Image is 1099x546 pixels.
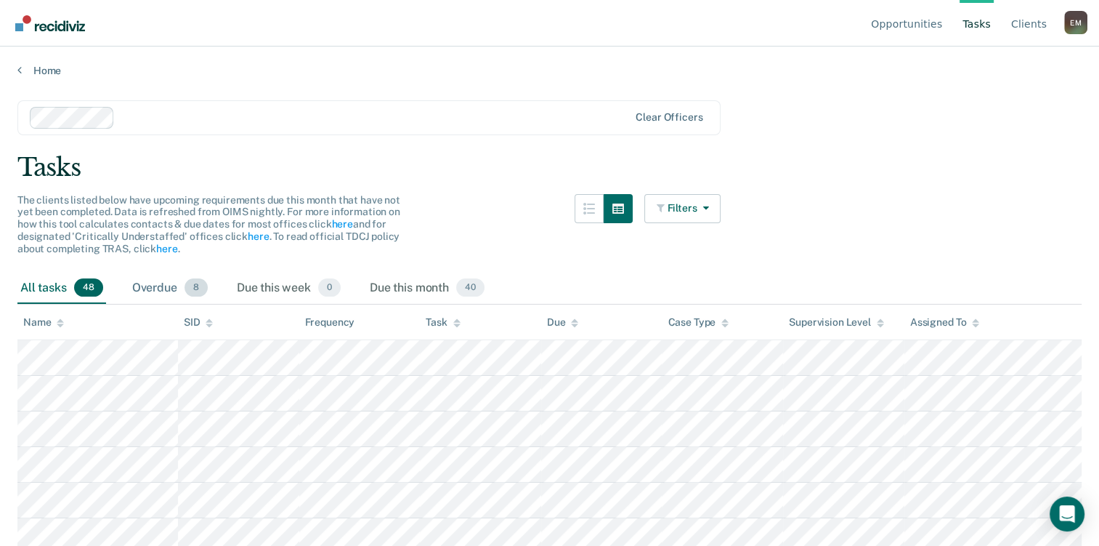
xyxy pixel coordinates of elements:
[17,194,400,254] span: The clients listed below have upcoming requirements due this month that have not yet been complet...
[156,243,177,254] a: here
[318,278,341,297] span: 0
[17,64,1082,77] a: Home
[184,278,208,297] span: 8
[184,316,214,329] div: SID
[1064,11,1087,34] div: E M
[74,278,103,297] span: 48
[234,273,344,305] div: Due this week0
[636,111,702,124] div: Clear officers
[305,316,355,329] div: Frequency
[1050,497,1084,531] div: Open Intercom Messenger
[129,273,211,305] div: Overdue8
[426,316,460,329] div: Task
[910,316,979,329] div: Assigned To
[248,230,269,242] a: here
[15,15,85,31] img: Recidiviz
[17,273,106,305] div: All tasks48
[456,278,484,297] span: 40
[644,194,721,223] button: Filters
[17,153,1082,182] div: Tasks
[789,316,884,329] div: Supervision Level
[367,273,487,305] div: Due this month40
[547,316,579,329] div: Due
[668,316,729,329] div: Case Type
[1064,11,1087,34] button: Profile dropdown button
[23,316,64,329] div: Name
[331,218,352,230] a: here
